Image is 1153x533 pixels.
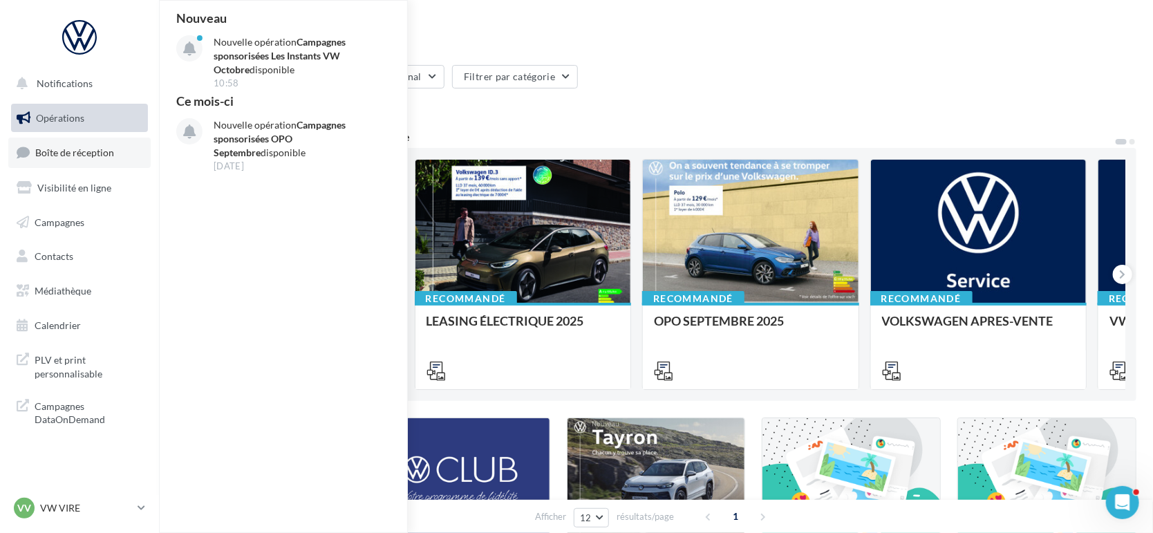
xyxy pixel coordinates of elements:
[35,350,142,380] span: PLV et print personnalisable
[8,208,151,237] a: Campagnes
[8,174,151,203] a: Visibilité en ligne
[8,104,151,133] a: Opérations
[1106,486,1139,519] iframe: Intercom live chat
[8,311,151,340] a: Calendrier
[535,510,566,523] span: Afficher
[426,314,620,342] div: LEASING ÉLECTRIQUE 2025
[35,147,114,158] span: Boîte de réception
[40,501,132,515] p: VW VIRE
[617,510,674,523] span: résultats/page
[725,505,747,527] span: 1
[35,397,142,427] span: Campagnes DataOnDemand
[8,69,145,98] button: Notifications
[35,216,84,227] span: Campagnes
[35,250,73,262] span: Contacts
[580,512,592,523] span: 12
[35,319,81,331] span: Calendrier
[654,314,847,342] div: OPO SEPTEMBRE 2025
[870,291,973,306] div: Recommandé
[8,138,151,167] a: Boîte de réception
[176,22,1136,43] div: Opérations marketing
[36,112,84,124] span: Opérations
[882,314,1076,342] div: VOLKSWAGEN APRES-VENTE
[37,77,93,89] span: Notifications
[452,65,578,88] button: Filtrer par catégorie
[8,391,151,432] a: Campagnes DataOnDemand
[37,182,111,194] span: Visibilité en ligne
[642,291,744,306] div: Recommandé
[8,345,151,386] a: PLV et print personnalisable
[8,277,151,306] a: Médiathèque
[17,501,31,515] span: VV
[8,242,151,271] a: Contacts
[176,131,1114,142] div: 6 opérations recommandées par votre enseigne
[574,508,609,527] button: 12
[11,495,148,521] a: VV VW VIRE
[415,291,517,306] div: Recommandé
[35,285,91,297] span: Médiathèque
